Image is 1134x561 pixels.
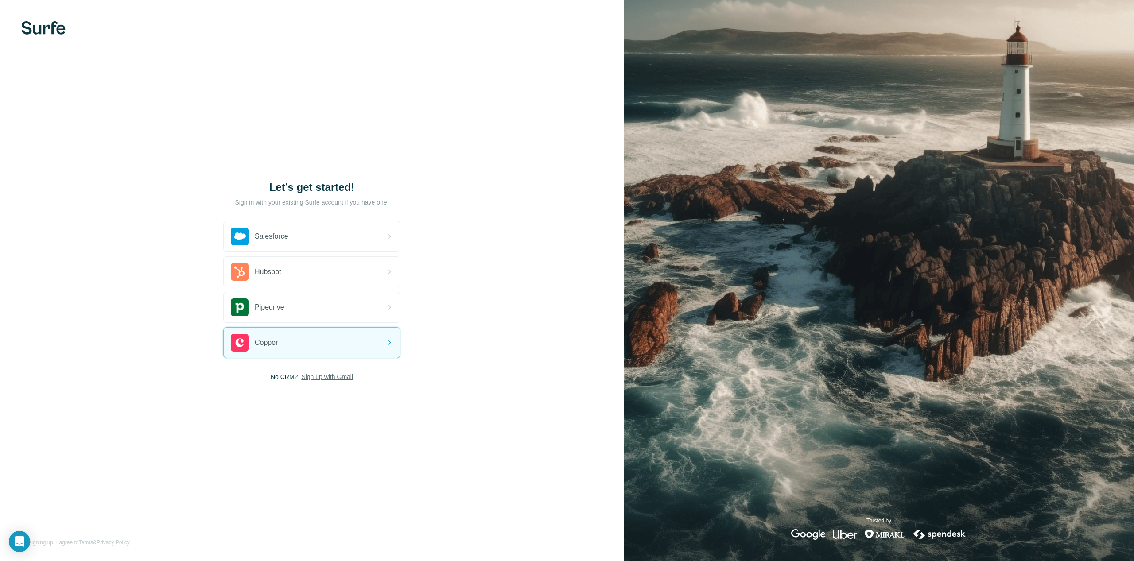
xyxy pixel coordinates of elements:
span: Copper [255,337,278,348]
img: salesforce's logo [231,228,249,245]
a: Privacy Policy [97,539,130,546]
span: Salesforce [255,231,288,242]
img: hubspot's logo [231,263,249,281]
img: Surfe's logo [21,21,66,35]
div: Open Intercom Messenger [9,531,30,552]
img: uber's logo [833,529,857,540]
span: By signing up, I agree to & [21,538,130,546]
span: Pipedrive [255,302,284,313]
img: spendesk's logo [912,529,967,540]
img: pipedrive's logo [231,298,249,316]
h1: Let’s get started! [223,180,400,194]
p: Sign in with your existing Surfe account if you have one. [235,198,388,207]
p: Trusted by [866,517,891,525]
img: mirakl's logo [864,529,905,540]
button: Sign up with Gmail [301,372,353,381]
img: copper's logo [231,334,249,352]
span: No CRM? [271,372,298,381]
img: google's logo [791,529,826,540]
span: Hubspot [255,267,281,277]
a: Terms [78,539,93,546]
